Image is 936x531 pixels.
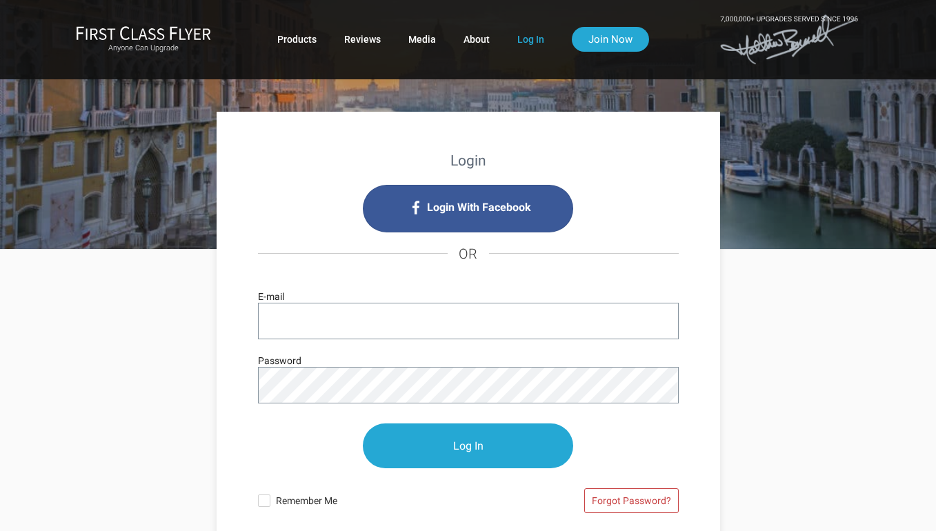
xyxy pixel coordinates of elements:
[76,26,211,53] a: First Class FlyerAnyone Can Upgrade
[277,27,317,52] a: Products
[363,185,573,232] i: Login with Facebook
[258,353,301,368] label: Password
[464,27,490,52] a: About
[517,27,544,52] a: Log In
[344,27,381,52] a: Reviews
[363,423,573,468] input: Log In
[450,152,486,169] strong: Login
[584,488,679,513] a: Forgot Password?
[258,232,679,275] h4: OR
[76,43,211,53] small: Anyone Can Upgrade
[76,26,211,40] img: First Class Flyer
[408,27,436,52] a: Media
[258,289,284,304] label: E-mail
[427,197,531,219] span: Login With Facebook
[572,27,649,52] a: Join Now
[276,488,468,508] span: Remember Me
